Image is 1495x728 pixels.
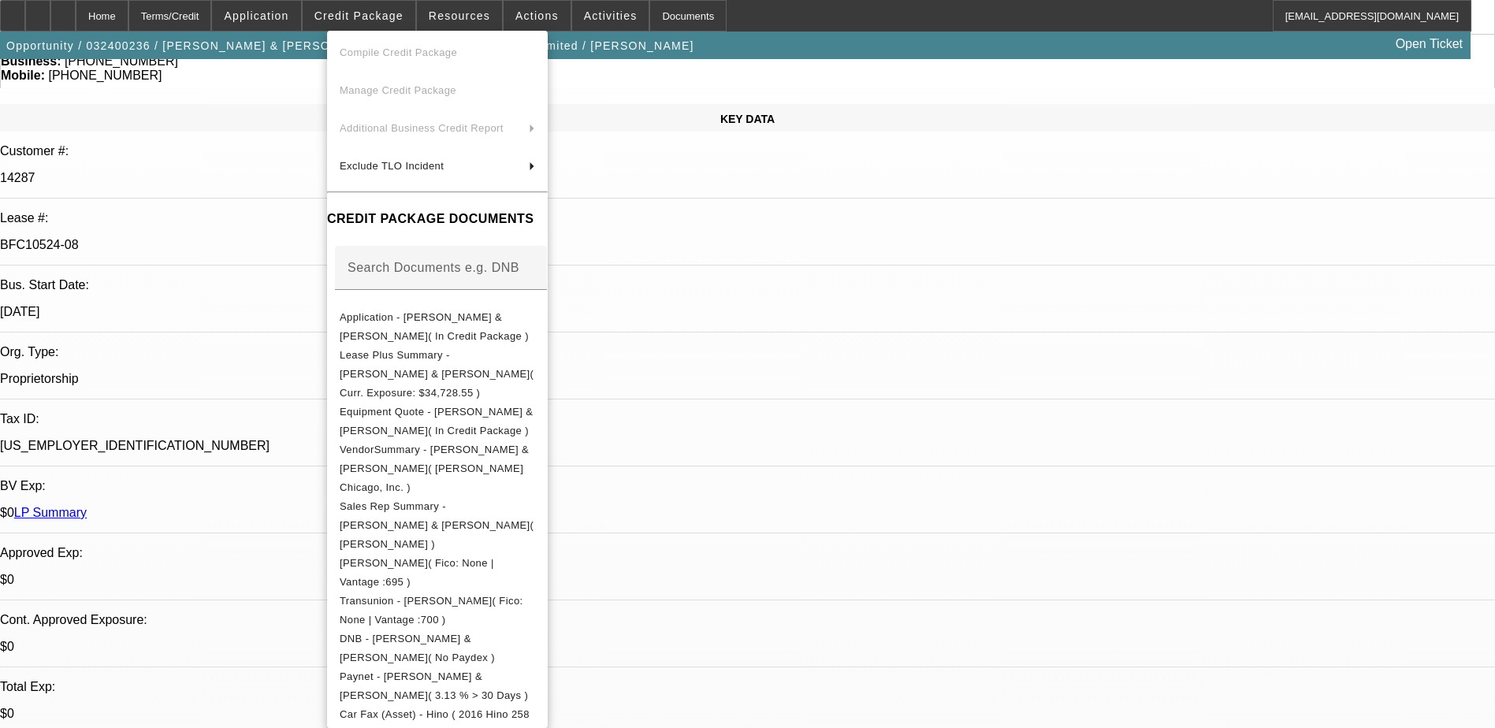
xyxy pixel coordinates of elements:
[340,595,523,626] span: Transunion - [PERSON_NAME]( Fico: None | Vantage :700 )
[327,630,548,667] button: DNB - Kevin C Smith & Jenell A Smith( No Paydex )
[327,346,548,403] button: Lease Plus Summary - Kevin C Smith & Jenell A Smith( Curr. Exposure: $34,728.55 )
[340,557,494,588] span: [PERSON_NAME]( Fico: None | Vantage :695 )
[340,406,533,436] span: Equipment Quote - [PERSON_NAME] & [PERSON_NAME]( In Credit Package )
[340,160,444,172] span: Exclude TLO Incident
[327,308,548,346] button: Application - Kevin C Smith & Jenell A Smith( In Credit Package )
[327,497,548,554] button: Sales Rep Summary - Kevin C Smith & Jenell A Smith( Lionello, Nick )
[327,554,548,592] button: Transunion - Smith, Jenell( Fico: None | Vantage :695 )
[327,667,548,705] button: Paynet - Kevin C Smith & Jenell A Smith( 3.13 % > 30 Days )
[340,444,529,493] span: VendorSummary - [PERSON_NAME] & [PERSON_NAME]( [PERSON_NAME] Chicago, Inc. )
[327,210,548,228] h4: CREDIT PACKAGE DOCUMENTS
[340,349,534,399] span: Lease Plus Summary - [PERSON_NAME] & [PERSON_NAME]( Curr. Exposure: $34,728.55 )
[340,670,528,701] span: Paynet - [PERSON_NAME] & [PERSON_NAME]( 3.13 % > 30 Days )
[348,261,519,274] mat-label: Search Documents e.g. DNB
[327,440,548,497] button: VendorSummary - Kevin C Smith & Jenell A Smith( Lynch Chicago, Inc. )
[340,311,529,342] span: Application - [PERSON_NAME] & [PERSON_NAME]( In Credit Package )
[340,500,534,550] span: Sales Rep Summary - [PERSON_NAME] & [PERSON_NAME]( [PERSON_NAME] )
[340,633,495,663] span: DNB - [PERSON_NAME] & [PERSON_NAME]( No Paydex )
[327,592,548,630] button: Transunion - Smith, Kevin( Fico: None | Vantage :700 )
[327,403,548,440] button: Equipment Quote - Kevin C Smith & Jenell A Smith( In Credit Package )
